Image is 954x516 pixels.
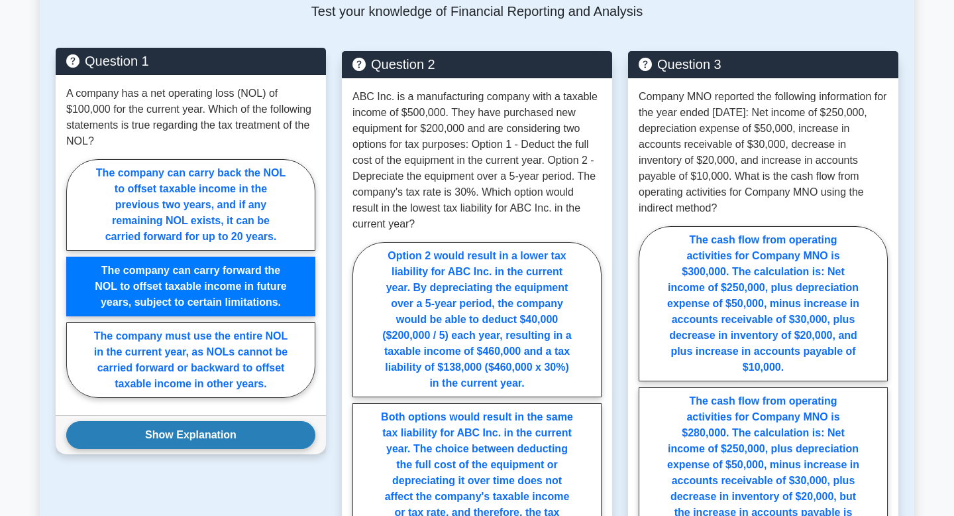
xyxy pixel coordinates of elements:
[66,322,315,398] label: The company must use the entire NOL in the current year, as NOLs cannot be carried forward or bac...
[352,56,602,72] h5: Question 2
[66,53,315,69] h5: Question 1
[66,86,315,149] p: A company has a net operating loss (NOL) of $100,000 for the current year. Which of the following...
[56,3,898,19] p: Test your knowledge of Financial Reporting and Analysis
[639,56,888,72] h5: Question 3
[66,421,315,449] button: Show Explanation
[66,159,315,251] label: The company can carry back the NOL to offset taxable income in the previous two years, and if any...
[639,226,888,381] label: The cash flow from operating activities for Company MNO is $300,000. The calculation is: Net inco...
[352,242,602,397] label: Option 2 would result in a lower tax liability for ABC Inc. in the current year. By depreciating ...
[352,89,602,232] p: ABC Inc. is a manufacturing company with a taxable income of $500,000. They have purchased new eq...
[66,257,315,316] label: The company can carry forward the NOL to offset taxable income in future years, subject to certai...
[639,89,888,216] p: Company MNO reported the following information for the year ended [DATE]: Net income of $250,000,...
